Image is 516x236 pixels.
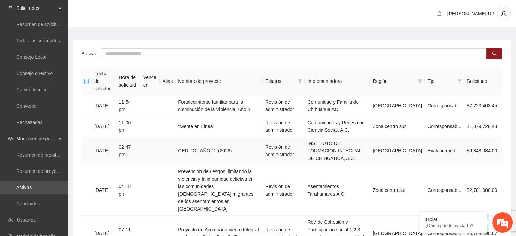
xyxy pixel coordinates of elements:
th: Implementadora [305,67,370,95]
a: Usuarios [17,217,36,223]
td: 02:47 pm [116,137,140,165]
th: Solicitado [464,67,502,95]
a: Concluidos [16,201,40,206]
p: ¿Cómo puedo ayudarte? [424,223,482,228]
span: filter [418,79,422,83]
span: filter [297,76,303,86]
span: Solicitudes [16,1,56,15]
button: search [486,48,502,59]
span: eye [8,136,13,141]
span: Corresponsab... [427,124,461,129]
td: $9,848,084.00 [464,137,502,165]
span: inbox [8,6,13,11]
span: filter [298,79,302,83]
td: Asentamientos Tarahumares A.C. [305,165,370,216]
button: user [497,7,511,20]
span: Monitoreo de proyectos [16,132,56,145]
td: $1,079,728.48 [464,116,502,137]
span: Corresponsab... [427,187,461,193]
span: Región [372,77,415,85]
td: $2,701,000.00 [464,165,502,216]
button: bell [434,8,445,19]
td: Revisión de administrador [263,95,305,116]
th: Fecha de solicitud [92,67,116,95]
span: Corresponsab... [427,231,461,236]
div: ¡Hola! [424,217,482,222]
span: filter [457,79,461,83]
td: [DATE] [92,137,116,165]
span: Estatus [265,77,295,85]
td: 04:18 pm [116,165,140,216]
span: user [497,11,510,17]
a: Rechazadas [16,120,43,125]
td: Prevención de riesgos, limitando la violencia y la impunidad delictiva en las comunidades [DEMOGR... [175,165,263,216]
a: Convenio [16,103,36,109]
span: bell [434,11,444,16]
td: Zona centro sur [370,116,425,137]
a: Resumen de solicitudes por aprobar [16,22,93,27]
td: Revisión de administrador [263,165,305,216]
a: Activos [16,185,32,190]
td: [GEOGRAPHIC_DATA] [370,95,425,116]
span: [PERSON_NAME] UP [447,11,494,16]
span: search [492,51,497,57]
a: Resumen de monitoreo [16,152,66,158]
label: Buscar [81,48,101,59]
td: Zona centro sur [370,165,425,216]
td: Comunidad y Familia de Chihuahua AC [305,95,370,116]
td: INSTITUTO DE FORMACION INTEGRAL DE CHIHUAHUA, A.C. [305,137,370,165]
a: Comité técnico [16,87,48,92]
span: Evaluar, med... [427,148,459,153]
td: [DATE] [92,116,116,137]
td: 11:00 pm [116,116,140,137]
a: Consejo Local [16,54,46,60]
a: Resumen de proyectos aprobados [16,168,89,174]
span: Corresponsab... [427,103,461,108]
span: filter [417,76,423,86]
td: Comunidades y Redes con Ciencia Social, A.C. [305,116,370,137]
th: Alias [160,67,175,95]
span: minus-square [84,79,89,84]
td: 11:54 pm [116,95,140,116]
a: Todas las solicitudes [16,38,60,43]
td: Revisión de administrador [263,116,305,137]
td: Revisión de administrador [263,137,305,165]
th: Vence en: [140,67,160,95]
a: Consejo directivo [16,71,53,76]
td: CEDIPOL AÑO 12 (2026) [175,137,263,165]
th: Hora de solicitud [116,67,140,95]
th: Nombre de proyecto [175,67,263,95]
td: [GEOGRAPHIC_DATA] [370,137,425,165]
td: [DATE] [92,95,116,116]
td: Fortalecimiento familiar para la disminución de la Violencia, Año 4 [175,95,263,116]
td: "Mente en Línea" [175,116,263,137]
td: [DATE] [92,165,116,216]
span: Eje [427,77,455,85]
td: $7,723,403.45 [464,95,502,116]
span: filter [456,76,463,86]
